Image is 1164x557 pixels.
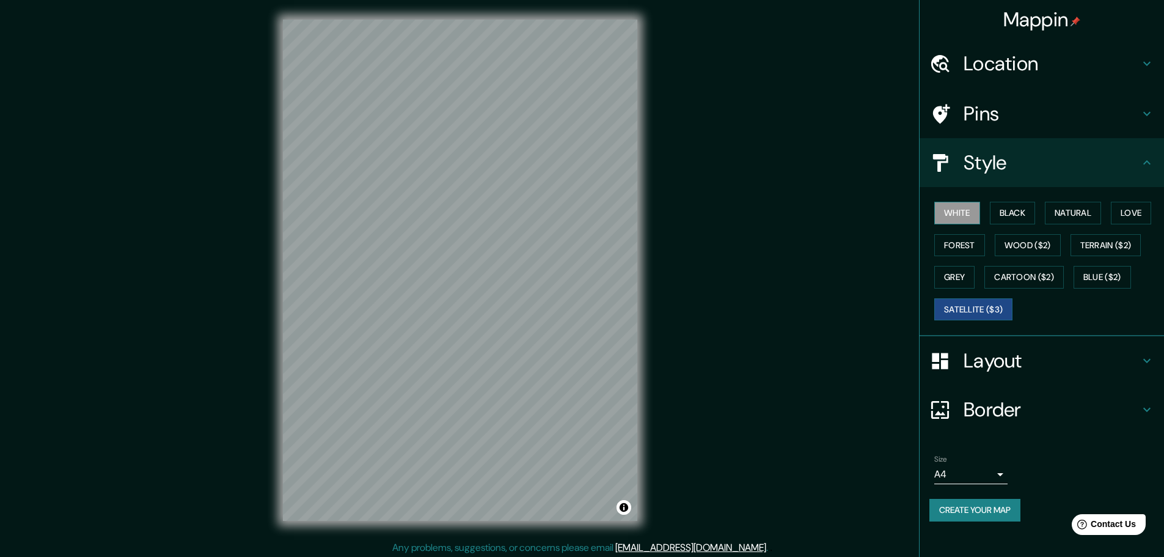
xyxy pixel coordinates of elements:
[964,397,1140,422] h4: Border
[1071,17,1080,26] img: pin-icon.png
[770,540,772,555] div: .
[920,138,1164,187] div: Style
[934,234,985,257] button: Forest
[995,234,1061,257] button: Wood ($2)
[934,266,975,289] button: Grey
[934,202,980,224] button: White
[615,541,766,554] a: [EMAIL_ADDRESS][DOMAIN_NAME]
[964,150,1140,175] h4: Style
[920,39,1164,88] div: Location
[964,51,1140,76] h4: Location
[984,266,1064,289] button: Cartoon ($2)
[920,336,1164,385] div: Layout
[920,385,1164,434] div: Border
[1074,266,1131,289] button: Blue ($2)
[392,540,768,555] p: Any problems, suggestions, or concerns please email .
[934,298,1012,321] button: Satellite ($3)
[1111,202,1151,224] button: Love
[929,499,1020,522] button: Create your map
[1055,509,1151,544] iframe: Help widget launcher
[964,349,1140,373] h4: Layout
[1071,234,1141,257] button: Terrain ($2)
[990,202,1036,224] button: Black
[283,20,637,521] canvas: Map
[1045,202,1101,224] button: Natural
[934,454,947,465] label: Size
[934,465,1008,484] div: A4
[617,500,631,515] button: Toggle attribution
[768,540,770,555] div: .
[964,101,1140,126] h4: Pins
[1003,7,1081,32] h4: Mappin
[920,89,1164,138] div: Pins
